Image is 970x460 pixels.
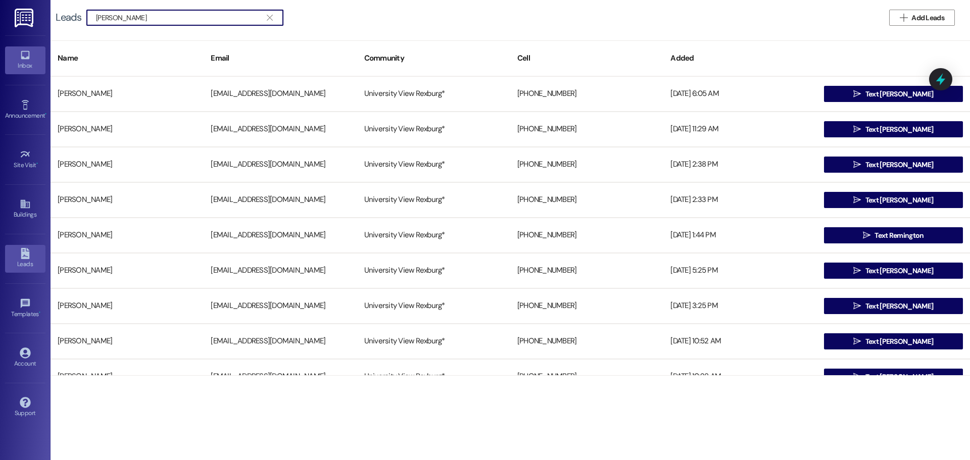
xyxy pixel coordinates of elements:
div: [EMAIL_ADDRESS][DOMAIN_NAME] [204,84,357,104]
i:  [267,14,272,22]
input: Search name/email/community (quotes for exact match e.g. "John Smith") [96,11,262,25]
span: • [45,111,46,118]
div: [PERSON_NAME] [51,331,204,351]
i:  [853,90,861,98]
div: University View Rexburg* [357,261,510,281]
div: University View Rexburg* [357,84,510,104]
div: [DATE] 10:28 AM [663,367,816,387]
span: Text [PERSON_NAME] [865,160,933,170]
a: Templates • [5,295,45,322]
div: Added [663,46,816,71]
div: [PHONE_NUMBER] [510,331,663,351]
div: [PHONE_NUMBER] [510,261,663,281]
a: Account [5,344,45,372]
div: [DATE] 10:52 AM [663,331,816,351]
div: [DATE] 1:44 PM [663,225,816,245]
i:  [853,125,861,133]
span: Text [PERSON_NAME] [865,195,933,206]
div: University View Rexburg* [357,119,510,139]
a: Site Visit • [5,146,45,173]
span: Text [PERSON_NAME] [865,301,933,312]
span: Text [PERSON_NAME] [865,336,933,347]
div: [EMAIL_ADDRESS][DOMAIN_NAME] [204,225,357,245]
div: [PHONE_NUMBER] [510,296,663,316]
button: Text [PERSON_NAME] [824,121,963,137]
div: University View Rexburg* [357,296,510,316]
div: [DATE] 2:38 PM [663,155,816,175]
div: University View Rexburg* [357,225,510,245]
img: ResiDesk Logo [15,9,35,27]
span: Text Remington [875,230,924,241]
span: Text [PERSON_NAME] [865,124,933,135]
span: Add Leads [911,13,944,23]
div: [DATE] 11:29 AM [663,119,816,139]
div: [PHONE_NUMBER] [510,84,663,104]
div: [EMAIL_ADDRESS][DOMAIN_NAME] [204,261,357,281]
div: [PHONE_NUMBER] [510,155,663,175]
div: [PHONE_NUMBER] [510,225,663,245]
div: University View Rexburg* [357,331,510,351]
i:  [853,161,861,169]
div: Leads [56,12,81,23]
div: [PERSON_NAME] [51,84,204,104]
button: Text [PERSON_NAME] [824,298,963,314]
span: Text [PERSON_NAME] [865,372,933,382]
div: University View Rexburg* [357,190,510,210]
div: [DATE] 2:33 PM [663,190,816,210]
div: [PERSON_NAME] [51,367,204,387]
div: [PERSON_NAME] [51,190,204,210]
button: Text [PERSON_NAME] [824,333,963,349]
i:  [853,267,861,275]
div: [PHONE_NUMBER] [510,190,663,210]
div: [PERSON_NAME] [51,296,204,316]
div: Email [204,46,357,71]
div: Name [51,46,204,71]
div: University View Rexburg* [357,155,510,175]
button: Clear text [262,10,278,25]
div: [PHONE_NUMBER] [510,119,663,139]
div: [EMAIL_ADDRESS][DOMAIN_NAME] [204,190,357,210]
div: [DATE] 6:05 AM [663,84,816,104]
i:  [853,337,861,345]
button: Add Leads [889,10,955,26]
i:  [853,196,861,204]
div: Cell [510,46,663,71]
div: [PERSON_NAME] [51,225,204,245]
button: Text [PERSON_NAME] [824,263,963,279]
div: [EMAIL_ADDRESS][DOMAIN_NAME] [204,155,357,175]
div: [PHONE_NUMBER] [510,367,663,387]
button: Text [PERSON_NAME] [824,157,963,173]
span: • [36,160,38,167]
button: Text [PERSON_NAME] [824,86,963,102]
div: [EMAIL_ADDRESS][DOMAIN_NAME] [204,296,357,316]
a: Inbox [5,46,45,74]
span: Text [PERSON_NAME] [865,89,933,99]
div: [PERSON_NAME] [51,119,204,139]
button: Text Remington [824,227,963,243]
div: [EMAIL_ADDRESS][DOMAIN_NAME] [204,119,357,139]
div: [EMAIL_ADDRESS][DOMAIN_NAME] [204,367,357,387]
button: Text [PERSON_NAME] [824,369,963,385]
a: Buildings [5,195,45,223]
div: [DATE] 3:25 PM [663,296,816,316]
div: [EMAIL_ADDRESS][DOMAIN_NAME] [204,331,357,351]
i:  [900,14,907,22]
i:  [853,373,861,381]
div: Community [357,46,510,71]
span: Text [PERSON_NAME] [865,266,933,276]
a: Leads [5,245,45,272]
i:  [863,231,870,239]
div: [PERSON_NAME] [51,261,204,281]
i:  [853,302,861,310]
span: • [39,309,40,316]
a: Support [5,394,45,421]
div: [PERSON_NAME] [51,155,204,175]
div: [DATE] 5:25 PM [663,261,816,281]
button: Text [PERSON_NAME] [824,192,963,208]
div: University View Rexburg* [357,367,510,387]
